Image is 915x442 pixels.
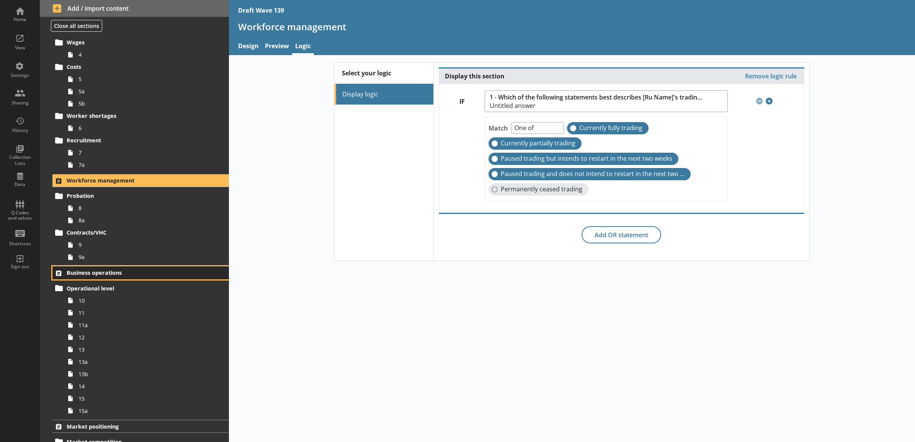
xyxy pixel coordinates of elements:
[52,282,229,294] a: Operational level
[67,423,194,430] span: Market positioning
[7,16,33,23] div: Home
[67,285,194,292] span: Operational level
[51,20,102,32] button: Close all sections
[335,63,433,84] h2: Select your logic
[64,49,229,61] a: 4
[238,6,284,15] div: Draft Wave 139
[64,380,229,392] a: 14
[501,155,672,163] span: Paused trading but intends to restart in the next two weeks
[64,392,229,404] a: 15
[52,227,229,239] a: Contracts/VHC
[67,63,194,70] span: Costs
[67,177,194,184] span: Workforce management
[78,51,198,58] span: 4
[78,88,198,95] span: 5a
[56,61,229,110] li: Costs55a5b
[64,356,229,368] a: 13a
[501,185,582,193] span: Permanently ceased trading
[501,139,575,147] span: Currently partially trading
[56,36,229,61] li: Wages4
[7,181,33,188] div: Data
[64,239,229,251] a: 9
[64,343,229,356] a: 13
[64,214,229,227] a: 8a
[56,134,229,171] li: Recruitment77a
[743,72,798,81] button: Remove logic rule
[56,190,229,227] li: Probation88a
[7,127,33,134] div: History
[52,36,229,49] a: Wages
[78,253,198,261] span: 9a
[439,98,485,106] label: IF
[78,297,198,304] span: 10
[67,229,194,236] span: Contracts/VHC
[78,334,198,341] span: 12
[78,124,198,132] span: 6
[7,100,33,106] div: Sharing
[52,420,229,433] a: Market positioning
[7,241,33,247] div: Shortcuts
[78,346,198,353] span: 13
[67,192,194,199] span: Probation
[67,39,194,46] span: Wages
[292,39,314,55] a: Logic
[7,264,33,270] div: Sign out
[56,227,229,263] li: Contracts/VHC99a
[445,72,505,80] label: Display this section
[78,100,198,107] span: 5b
[78,358,198,365] span: 13a
[64,307,229,319] a: 11
[52,134,229,147] a: Recruitment
[56,282,229,417] li: Operational level101111a121313a13b141515a
[64,404,229,417] a: 15a
[40,174,229,263] li: Workforce managementProbation88aContracts/VHC99a
[52,266,229,279] a: Business operations
[78,407,198,414] span: 15a
[7,210,33,221] div: Q Codes and values
[52,110,229,122] a: Worker shortages
[52,190,229,202] a: Probation
[78,383,198,390] span: 14
[78,395,198,402] span: 15
[490,94,703,101] span: 1 - Which of the following statements best describes [Ru Name]'s trading status?
[64,368,229,380] a: 13b
[52,174,229,187] a: Workforce management
[64,319,229,331] a: 11a
[64,251,229,263] a: 9a
[7,45,33,51] div: View
[78,370,198,378] span: 13b
[238,21,906,33] h1: Workforce management
[64,122,229,134] a: 6
[64,98,229,110] a: 5b
[78,217,198,224] span: 8a
[40,266,229,417] li: Business operationsOperational level101111a121313a13b141515a
[582,226,661,244] button: Add OR statement
[64,147,229,159] a: 7
[78,161,198,168] span: 7a
[64,85,229,98] a: 5a
[490,103,703,109] span: Untitled answer
[485,90,728,112] button: 1 - Which of the following statements best describes [Ru Name]'s trading status?Untitled answer
[52,61,229,73] a: Costs
[579,124,642,132] span: Currently fully trading
[67,112,194,119] span: Worker shortages
[7,154,33,166] div: Collection Lists
[78,75,198,83] span: 5
[67,269,194,276] span: Business operations
[7,72,33,78] div: Settings
[56,110,229,134] li: Worker shortages6
[64,294,229,307] a: 10
[64,202,229,214] a: 8
[78,204,198,212] span: 8
[235,39,262,55] a: Design
[64,73,229,85] a: 5
[67,137,194,144] span: Recruitment
[489,124,508,132] label: Match
[64,331,229,343] a: 12
[64,159,229,171] a: 7a
[78,241,198,248] span: 9
[262,39,292,55] a: Preview
[78,149,198,156] span: 7
[78,321,198,329] span: 11a
[53,4,216,13] span: Add / import content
